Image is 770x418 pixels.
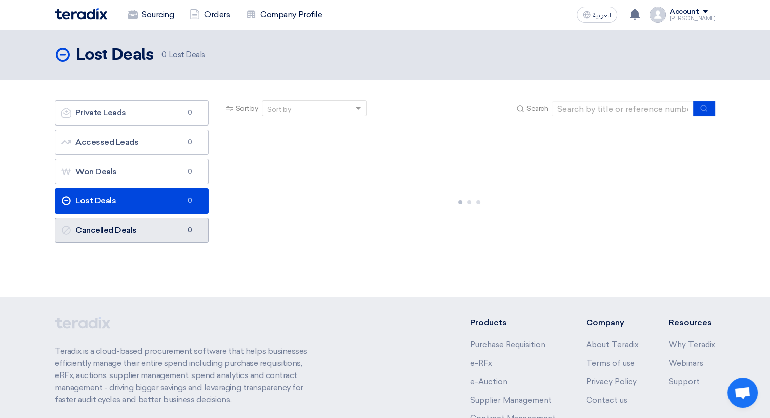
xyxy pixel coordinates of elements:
[669,340,715,349] a: Why Teradix
[55,218,209,243] a: Cancelled Deals0
[586,377,636,386] a: Privacy Policy
[55,130,209,155] a: Accessed Leads0
[669,359,703,368] a: Webinars
[470,317,556,329] li: Products
[470,377,507,386] a: e-Auction
[586,317,638,329] li: Company
[184,196,196,206] span: 0
[55,100,209,126] a: Private Leads0
[470,396,552,405] a: Supplier Management
[161,49,205,61] span: Lost Deals
[267,104,291,115] div: Sort by
[670,8,699,16] div: Account
[577,7,617,23] button: العربية
[55,8,107,20] img: Teradix logo
[55,188,209,214] a: Lost Deals0
[470,340,545,349] a: Purchase Requisition
[184,137,196,147] span: 0
[586,396,627,405] a: Contact us
[184,108,196,118] span: 0
[593,12,611,19] span: العربية
[55,159,209,184] a: Won Deals0
[650,7,666,23] img: profile_test.png
[669,377,700,386] a: Support
[119,4,182,26] a: Sourcing
[238,4,330,26] a: Company Profile
[182,4,238,26] a: Orders
[184,166,196,177] span: 0
[670,16,715,21] div: [PERSON_NAME]
[727,378,758,408] div: Open chat
[586,340,638,349] a: About Teradix
[161,50,167,59] span: 0
[184,225,196,235] span: 0
[470,359,492,368] a: e-RFx
[55,345,319,406] p: Teradix is a cloud-based procurement software that helps businesses efficiently manage their enti...
[586,359,634,368] a: Terms of use
[526,103,548,114] span: Search
[669,317,715,329] li: Resources
[552,101,694,116] input: Search by title or reference number
[76,45,153,65] h2: Lost Deals
[236,103,258,114] span: Sort by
